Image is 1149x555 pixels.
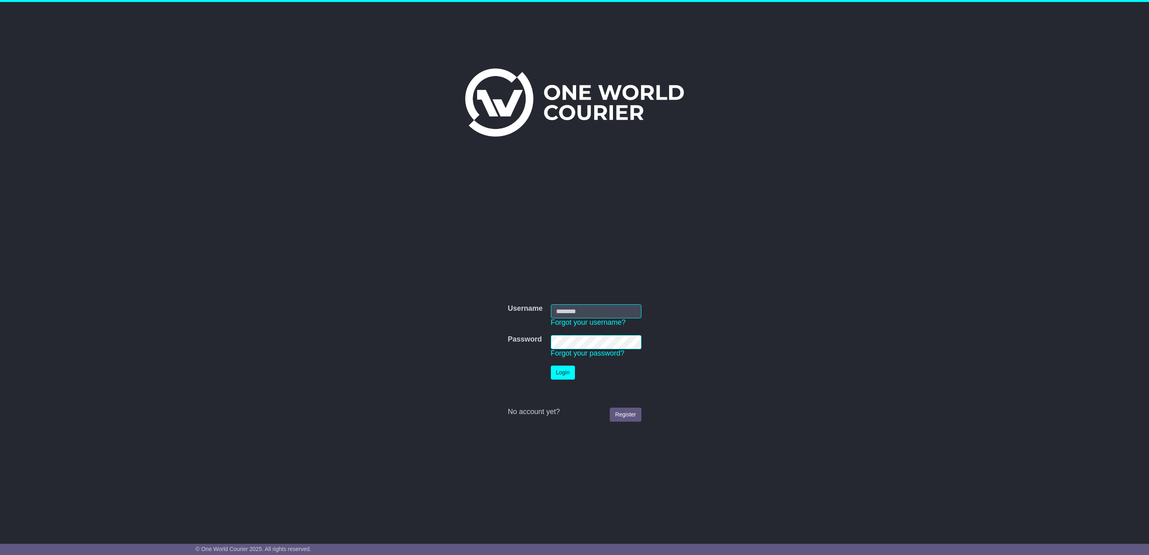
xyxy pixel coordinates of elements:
[551,349,625,357] a: Forgot your password?
[508,335,542,344] label: Password
[610,408,641,422] a: Register
[551,318,626,326] a: Forgot your username?
[196,546,311,552] span: © One World Courier 2025. All rights reserved.
[508,304,542,313] label: Username
[508,408,641,416] div: No account yet?
[465,68,684,137] img: One World
[551,366,575,380] button: Login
